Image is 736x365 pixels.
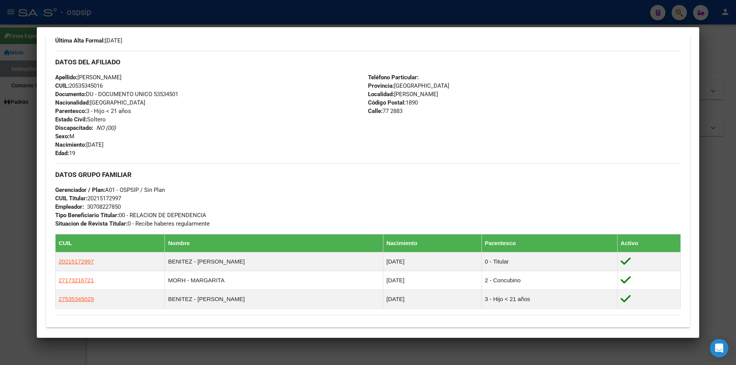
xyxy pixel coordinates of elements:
[55,212,119,219] strong: Tipo Beneficiario Titular:
[618,234,681,252] th: Activo
[55,82,103,89] span: 20535345016
[55,195,121,202] span: 20215172997
[383,234,482,252] th: Nacimiento
[368,99,406,106] strong: Código Postal:
[59,277,94,283] span: 27173216721
[165,290,383,308] td: BENITEZ - [PERSON_NAME]
[368,91,438,98] span: [PERSON_NAME]
[55,37,105,44] strong: Última Alta Formal:
[55,99,90,106] strong: Nacionalidad:
[55,108,131,115] span: 3 - Hijo < 21 años
[55,37,122,44] span: [DATE]
[55,99,145,106] span: [GEOGRAPHIC_DATA]
[55,187,165,193] span: A01 - OSPSIP / Sin Plan
[55,91,178,98] span: DU - DOCUMENTO UNICO 53534501
[55,116,87,123] strong: Estado Civil:
[55,74,122,81] span: [PERSON_NAME]
[55,150,69,157] strong: Edad:
[55,170,681,179] h3: DATOS GRUPO FAMILIAR
[383,290,482,308] td: [DATE]
[55,203,84,210] strong: Empleador:
[55,141,103,148] span: [DATE]
[55,187,105,193] strong: Gerenciador / Plan:
[55,108,86,115] strong: Parentesco:
[55,212,206,219] span: 00 - RELACION DE DEPENDENCIA
[368,74,419,81] strong: Teléfono Particular:
[87,203,121,211] div: 30708227850
[710,339,728,357] div: Open Intercom Messenger
[96,124,116,131] i: NO (00)
[481,290,617,308] td: 3 - Hijo < 21 años
[55,150,75,157] span: 19
[383,271,482,290] td: [DATE]
[481,271,617,290] td: 2 - Concubino
[55,141,86,148] strong: Nacimiento:
[368,108,402,115] span: 77 2883
[55,220,210,227] span: 0 - Recibe haberes regularmente
[55,58,681,66] h3: DATOS DEL AFILIADO
[368,82,394,89] strong: Provincia:
[165,252,383,271] td: BENITEZ - [PERSON_NAME]
[55,133,69,140] strong: Sexo:
[55,220,128,227] strong: Situacion de Revista Titular:
[165,234,383,252] th: Nombre
[165,271,383,290] td: MORH - MARGARITA
[383,252,482,271] td: [DATE]
[55,82,69,89] strong: CUIL:
[55,133,74,140] span: M
[59,296,94,302] span: 27535345029
[55,74,77,81] strong: Apellido:
[368,82,449,89] span: [GEOGRAPHIC_DATA]
[55,195,87,202] strong: CUIL Titular:
[481,234,617,252] th: Parentesco
[481,252,617,271] td: 0 - Titular
[55,116,106,123] span: Soltero
[59,258,94,265] span: 20215172997
[55,91,86,98] strong: Documento:
[368,91,394,98] strong: Localidad:
[55,124,93,131] strong: Discapacitado:
[56,234,165,252] th: CUIL
[368,99,418,106] span: 1890
[368,108,383,115] strong: Calle:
